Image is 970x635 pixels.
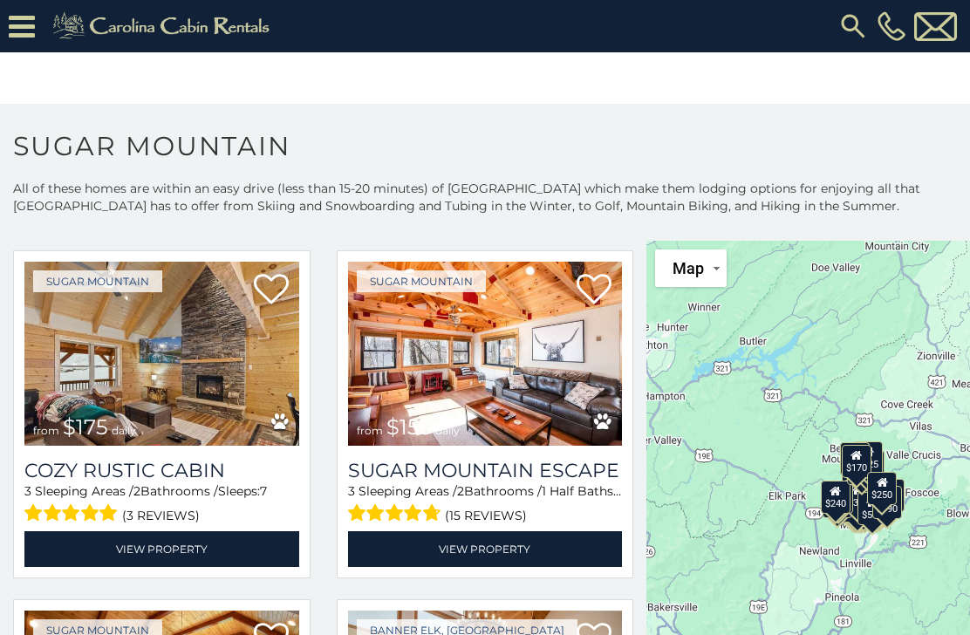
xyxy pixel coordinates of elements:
[24,262,299,446] a: Cozy Rustic Cabin from $175 daily
[873,11,910,41] a: [PHONE_NUMBER]
[872,486,902,519] div: $190
[348,262,623,446] a: Sugar Mountain Escape from $155 daily
[820,481,850,514] div: $240
[357,270,486,292] a: Sugar Mountain
[112,424,136,437] span: daily
[867,472,897,505] div: $250
[33,270,162,292] a: Sugar Mountain
[348,262,623,446] img: Sugar Mountain Escape
[348,531,623,567] a: View Property
[24,262,299,446] img: Cozy Rustic Cabin
[577,272,611,309] a: Add to favorites
[386,414,432,440] span: $155
[33,424,59,437] span: from
[445,504,527,527] span: (15 reviews)
[853,441,883,475] div: $225
[260,483,267,499] span: 7
[122,504,200,527] span: (3 reviews)
[133,483,140,499] span: 2
[673,259,704,277] span: Map
[254,272,289,309] a: Add to favorites
[842,445,871,478] div: $170
[837,10,869,42] img: search-regular.svg
[24,482,299,527] div: Sleeping Areas / Bathrooms / Sleeps:
[348,482,623,527] div: Sleeping Areas / Bathrooms / Sleeps:
[857,492,887,525] div: $500
[357,424,383,437] span: from
[63,414,108,440] span: $175
[435,424,460,437] span: daily
[655,249,727,287] button: Change map style
[542,483,621,499] span: 1 Half Baths /
[24,459,299,482] a: Cozy Rustic Cabin
[348,483,355,499] span: 3
[840,442,870,475] div: $240
[24,483,31,499] span: 3
[457,483,464,499] span: 2
[348,459,623,482] a: Sugar Mountain Escape
[24,531,299,567] a: View Property
[44,9,284,44] img: Khaki-logo.png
